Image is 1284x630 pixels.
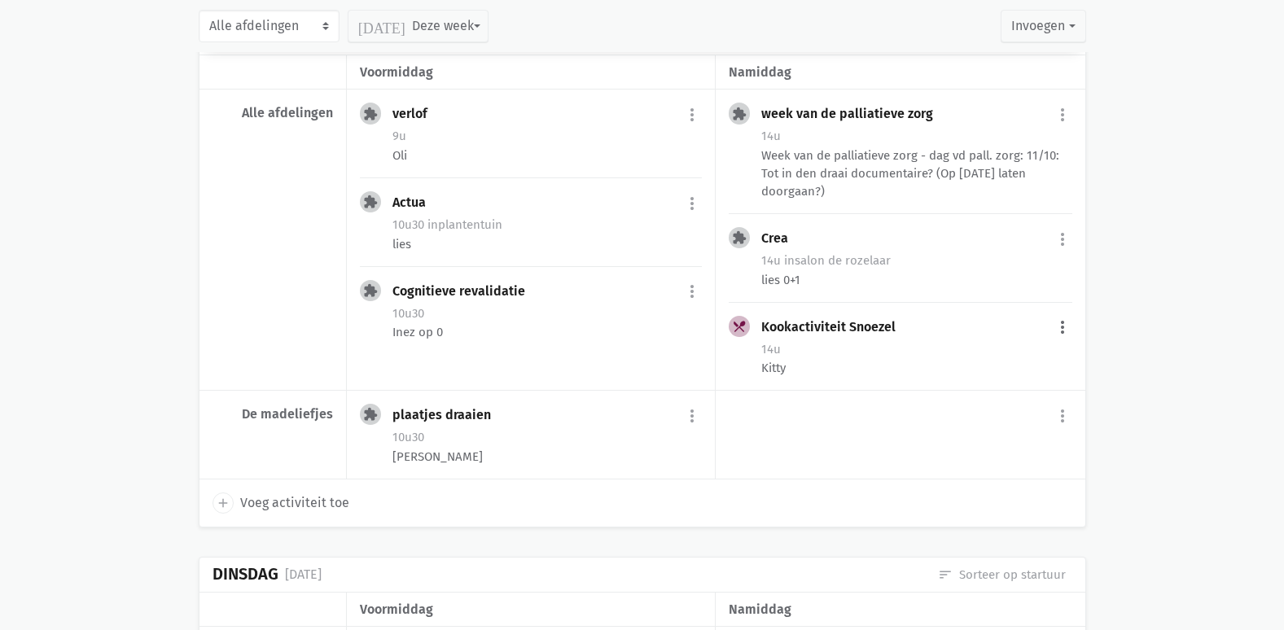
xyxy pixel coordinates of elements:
div: Kitty [761,359,1071,377]
button: Deze week [348,10,489,42]
a: add Voeg activiteit toe [213,492,349,514]
span: 10u30 [392,306,424,321]
div: Inez op 0 [392,323,702,341]
i: [DATE] [358,19,405,33]
div: verlof [392,106,440,122]
button: Invoegen [1001,10,1085,42]
div: voormiddag [360,62,702,83]
span: salon de rozelaar [784,253,891,268]
div: namiddag [729,599,1071,620]
i: extension [363,107,378,121]
i: extension [732,230,747,245]
div: Kookactiviteit Snoezel [761,319,909,335]
i: extension [732,107,747,121]
a: Sorteer op startuur [938,566,1066,584]
span: Voeg activiteit toe [240,492,349,514]
span: 14u [761,129,781,143]
div: Crea [761,230,801,247]
div: Dinsdag [213,565,278,584]
div: De madeliefjes [213,406,333,422]
div: voormiddag [360,599,702,620]
div: week van de palliatieve zorg [761,106,946,122]
div: lies 0+1 [761,271,1071,289]
i: local_dining [732,319,747,334]
i: sort [938,567,953,582]
i: extension [363,283,378,298]
div: lies [392,235,702,253]
span: 10u30 [392,217,424,232]
span: 10u30 [392,430,424,444]
div: [DATE] [285,564,322,585]
div: namiddag [729,62,1071,83]
div: Alle afdelingen [213,105,333,121]
span: 14u [761,253,781,268]
span: 9u [392,129,406,143]
div: plaatjes draaien [392,407,504,423]
div: Oli [392,147,702,164]
div: Actua [392,195,439,211]
div: Week van de palliatieve zorg - dag vd pall. zorg: 11/10: Tot in den draai documentaire? (Op [DATE... [761,147,1071,200]
span: plantentuin [427,217,502,232]
i: extension [363,407,378,422]
div: Cognitieve revalidatie [392,283,538,300]
span: 14u [761,342,781,357]
i: extension [363,195,378,209]
span: in [427,217,438,232]
i: add [216,496,230,510]
div: [PERSON_NAME] [392,448,702,466]
span: in [784,253,795,268]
